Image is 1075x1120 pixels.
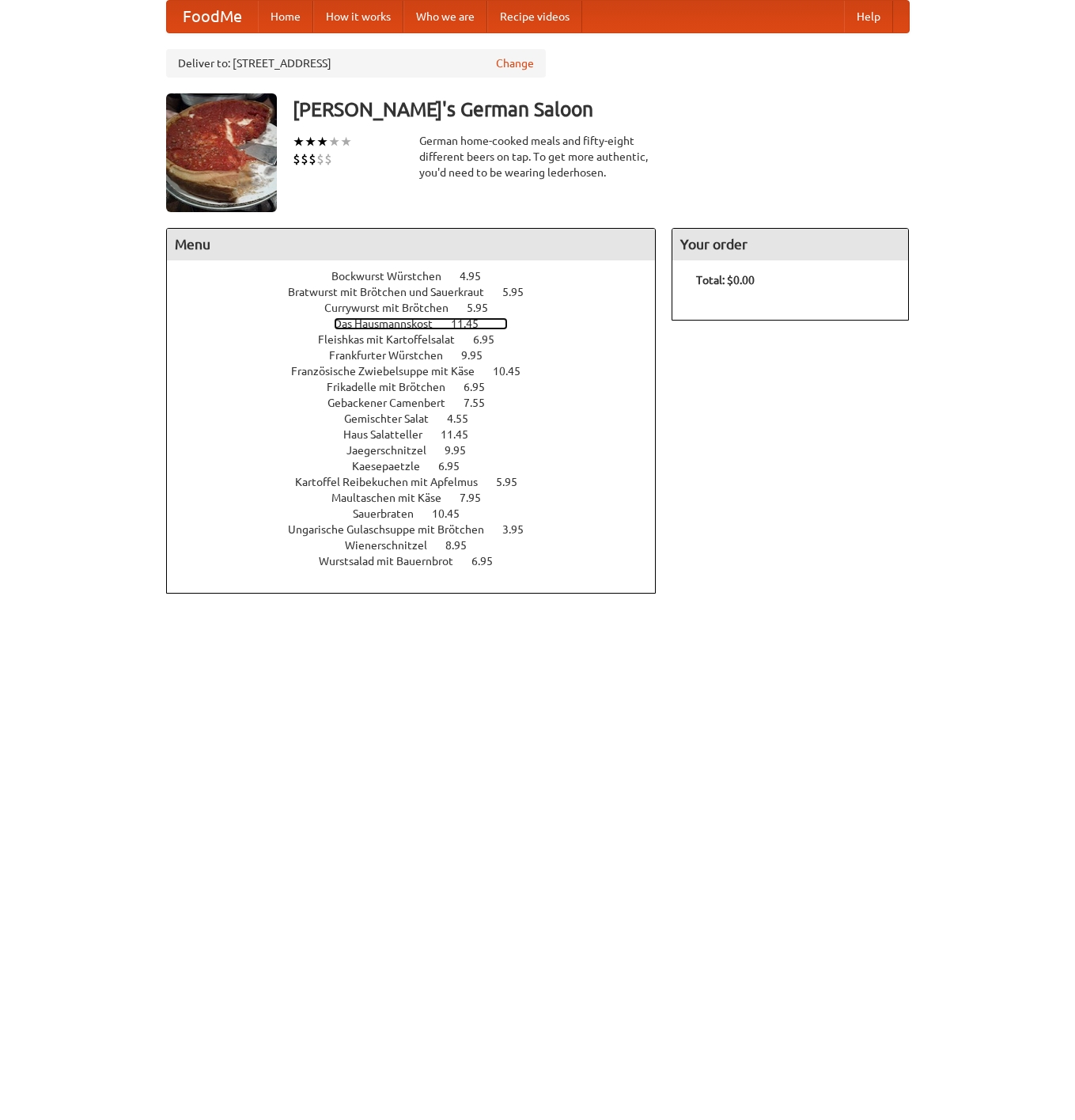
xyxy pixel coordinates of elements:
li: $ [316,150,324,168]
span: 6.95 [438,460,475,473]
span: 4.95 [460,270,497,283]
a: Kartoffel Reibekuchen mit Apfelmus 5.95 [295,476,547,488]
a: Wienerschnitzel 8.95 [345,539,496,552]
a: Home [258,1,313,32]
span: 3.95 [502,523,539,536]
span: Frankfurter Würstchen [329,349,459,362]
b: Total: $0.00 [696,274,755,287]
span: 6.95 [471,555,509,568]
span: 10.45 [493,365,536,378]
a: Haus Salatteller 11.45 [343,428,498,441]
a: Who we are [403,1,487,32]
span: 6.95 [464,381,501,393]
li: ★ [305,133,316,150]
span: Wienerschnitzel [345,539,443,552]
li: ★ [328,133,340,150]
span: 5.95 [502,286,539,298]
a: Das Hausmannskost 11.45 [334,317,508,330]
a: Kaesepaetzle 6.95 [352,460,489,473]
div: Deliver to: [STREET_ADDRESS] [166,49,546,78]
a: Ungarische Gulaschsuppe mit Brötchen 3.95 [288,523,553,536]
span: Das Hausmannskost [334,317,449,330]
span: 11.45 [451,317,494,330]
a: Bratwurst mit Brötchen und Sauerkraut 5.95 [288,286,553,298]
span: Gebackener Camenbert [327,397,461,409]
img: angular.jpg [166,93,277,212]
span: 5.95 [467,302,504,314]
li: $ [324,150,332,168]
span: 8.95 [445,539,483,552]
a: Recipe videos [487,1,582,32]
li: ★ [316,133,328,150]
a: Bockwurst Würstchen 4.95 [331,270,510,283]
span: Bockwurst Würstchen [331,270,457,283]
span: Maultaschen mit Käse [331,492,457,504]
span: 9.95 [461,349,498,362]
a: Maultaschen mit Käse 7.95 [331,492,510,504]
span: 10.45 [432,507,475,520]
a: Gebackener Camenbert 7.55 [327,397,514,409]
li: ★ [340,133,352,150]
span: 6.95 [473,333,510,346]
a: FoodMe [167,1,258,32]
a: Jaegerschnitzel 9.95 [346,444,495,457]
span: 9.95 [445,444,482,457]
span: Kartoffel Reibekuchen mit Apfelmus [295,476,494,488]
a: Wurstsalad mit Bauernbrot 6.95 [319,555,522,568]
span: Wurstsalad mit Bauernbrot [319,555,469,568]
a: Frikadelle mit Brötchen 6.95 [327,381,514,393]
li: $ [301,150,308,168]
li: $ [308,150,316,168]
span: Kaesepaetzle [352,460,436,473]
span: Frikadelle mit Brötchen [327,381,461,393]
h4: Menu [167,229,656,260]
span: Haus Salatteller [343,428,438,441]
a: Französische Zwiebelsuppe mit Käse 10.45 [291,365,550,378]
li: $ [293,150,301,168]
a: How it works [313,1,403,32]
span: Französische Zwiebelsuppe mit Käse [291,365,490,378]
span: 5.95 [496,476,533,488]
span: 7.55 [464,397,501,409]
span: Ungarische Gulaschsuppe mit Brötchen [288,523,500,536]
a: Gemischter Salat 4.55 [344,412,498,425]
a: Fleishkas mit Kartoffelsalat 6.95 [318,333,524,346]
div: German home-cooked meals and fifty-eight different beers on tap. To get more authentic, you'd nee... [419,133,657,180]
span: 7.95 [460,492,497,504]
a: Help [844,1,893,32]
a: Currywurst mit Brötchen 5.95 [324,302,517,314]
a: Sauerbraten 10.45 [353,507,489,520]
a: Change [496,55,534,71]
span: Fleishkas mit Kartoffelsalat [318,333,471,346]
span: Bratwurst mit Brötchen und Sauerkraut [288,286,500,298]
h3: [PERSON_NAME]'s German Saloon [293,93,910,125]
span: Jaegerschnitzel [346,444,442,457]
span: Gemischter Salat [344,412,445,425]
h4: Your order [672,229,908,260]
a: Frankfurter Würstchen 9.95 [329,349,512,362]
span: Currywurst mit Brötchen [324,302,464,314]
span: Sauerbraten [353,507,430,520]
li: ★ [293,133,305,150]
span: 4.55 [447,412,484,425]
span: 11.45 [441,428,484,441]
